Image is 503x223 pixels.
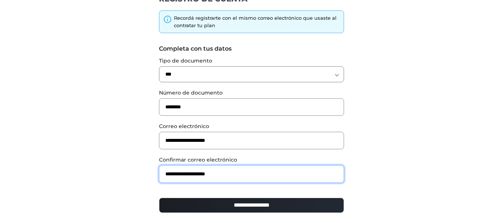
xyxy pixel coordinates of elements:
[159,57,344,65] label: Tipo de documento
[174,15,340,29] div: Recordá registrarte con el mismo correo electrónico que usaste al contratar tu plan
[159,156,344,164] label: Confirmar correo electrónico
[159,89,344,97] label: Número de documento
[159,122,344,130] label: Correo electrónico
[159,44,344,53] label: Completa con tus datos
